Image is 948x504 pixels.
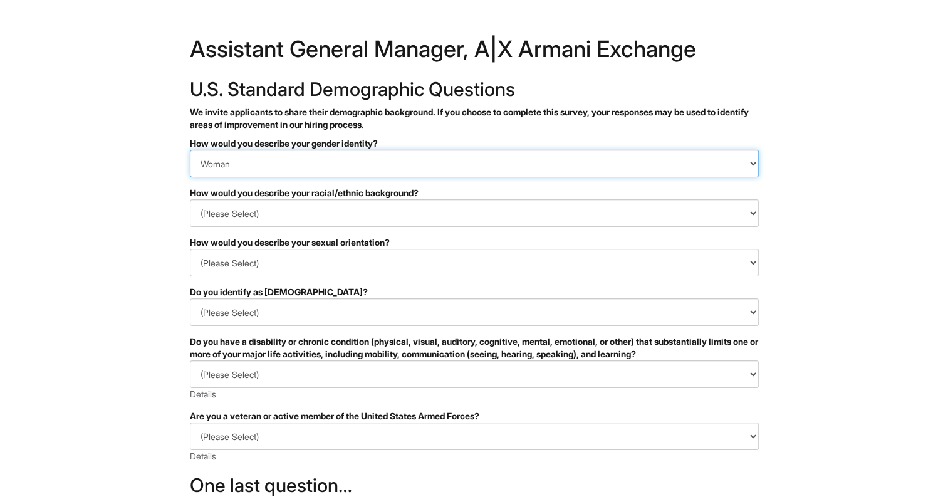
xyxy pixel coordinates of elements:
[190,298,759,326] select: Do you identify as transgender?
[190,286,759,298] div: Do you identify as [DEMOGRAPHIC_DATA]?
[190,249,759,276] select: How would you describe your sexual orientation?
[190,236,759,249] div: How would you describe your sexual orientation?
[190,79,759,100] h2: U.S. Standard Demographic Questions
[190,38,759,66] h1: Assistant General Manager, A|X Armani Exchange
[190,137,759,150] div: How would you describe your gender identity?
[190,423,759,450] select: Are you a veteran or active member of the United States Armed Forces?
[190,335,759,360] div: Do you have a disability or chronic condition (physical, visual, auditory, cognitive, mental, emo...
[190,199,759,227] select: How would you describe your racial/ethnic background?
[190,410,759,423] div: Are you a veteran or active member of the United States Armed Forces?
[190,360,759,388] select: Do you have a disability or chronic condition (physical, visual, auditory, cognitive, mental, emo...
[190,475,759,496] h2: One last question…
[190,389,216,399] a: Details
[190,187,759,199] div: How would you describe your racial/ethnic background?
[190,451,216,461] a: Details
[190,106,759,131] p: We invite applicants to share their demographic background. If you choose to complete this survey...
[190,150,759,177] select: How would you describe your gender identity?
